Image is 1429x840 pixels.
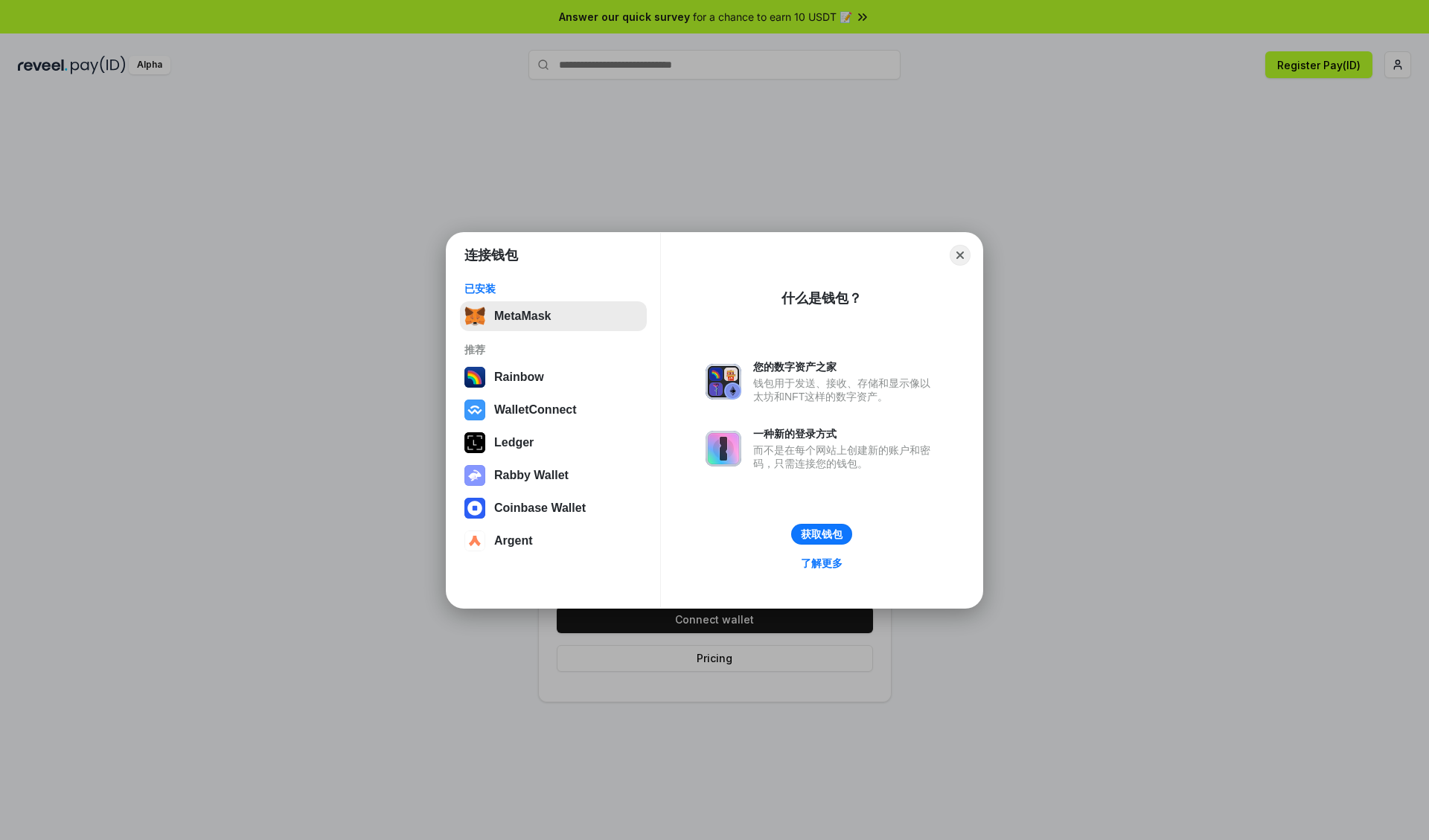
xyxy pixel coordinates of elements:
[464,343,642,356] div: 推荐
[494,403,577,417] div: WalletConnect
[464,306,485,327] img: svg+xml,%3Csvg%20fill%3D%22none%22%20height%3D%2233%22%20viewBox%3D%220%200%2035%2033%22%20width%...
[464,465,485,486] img: svg+xml,%3Csvg%20xmlns%3D%22http%3A%2F%2Fwww.w3.org%2F2000%2Fsvg%22%20fill%3D%22none%22%20viewBox...
[464,498,485,519] img: svg+xml,%3Csvg%20width%3D%2228%22%20height%3D%2228%22%20viewBox%3D%220%200%2028%2028%22%20fill%3D...
[753,376,938,403] div: 钱包用于发送、接收、存储和显示像以太坊和NFT这样的数字资产。
[460,301,647,331] button: MetaMask
[753,360,938,373] div: 您的数字资产之家
[753,443,938,470] div: 而不是在每个网站上创建新的账户和密码，只需连接您的钱包。
[460,526,647,556] button: Argent
[494,436,534,449] div: Ledger
[494,534,533,548] div: Argent
[801,528,843,541] div: 获取钱包
[460,395,647,425] button: WalletConnect
[464,400,485,420] img: svg+xml,%3Csvg%20width%3D%2228%22%20height%3D%2228%22%20viewBox%3D%220%200%2028%2028%22%20fill%3D...
[753,427,938,440] div: 一种新的登录方式
[464,367,485,388] img: svg+xml,%3Csvg%20width%3D%22120%22%20height%3D%22120%22%20viewBox%3D%220%200%20120%20120%22%20fil...
[460,461,647,490] button: Rabby Wallet
[460,362,647,392] button: Rainbow
[950,245,971,266] button: Close
[464,282,642,295] div: 已安装
[801,557,843,570] div: 了解更多
[791,524,852,545] button: 获取钱包
[460,493,647,523] button: Coinbase Wallet
[706,364,741,400] img: svg+xml,%3Csvg%20xmlns%3D%22http%3A%2F%2Fwww.w3.org%2F2000%2Fsvg%22%20fill%3D%22none%22%20viewBox...
[460,428,647,458] button: Ledger
[494,469,569,482] div: Rabby Wallet
[494,501,586,515] div: Coinbase Wallet
[464,246,518,264] h1: 连接钱包
[781,289,862,307] div: 什么是钱包？
[706,431,741,467] img: svg+xml,%3Csvg%20xmlns%3D%22http%3A%2F%2Fwww.w3.org%2F2000%2Fsvg%22%20fill%3D%22none%22%20viewBox...
[792,554,851,573] a: 了解更多
[494,371,544,384] div: Rainbow
[464,432,485,453] img: svg+xml,%3Csvg%20xmlns%3D%22http%3A%2F%2Fwww.w3.org%2F2000%2Fsvg%22%20width%3D%2228%22%20height%3...
[494,310,551,323] div: MetaMask
[464,530,485,551] img: svg+xml,%3Csvg%20width%3D%2228%22%20height%3D%2228%22%20viewBox%3D%220%200%2028%2028%22%20fill%3D...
